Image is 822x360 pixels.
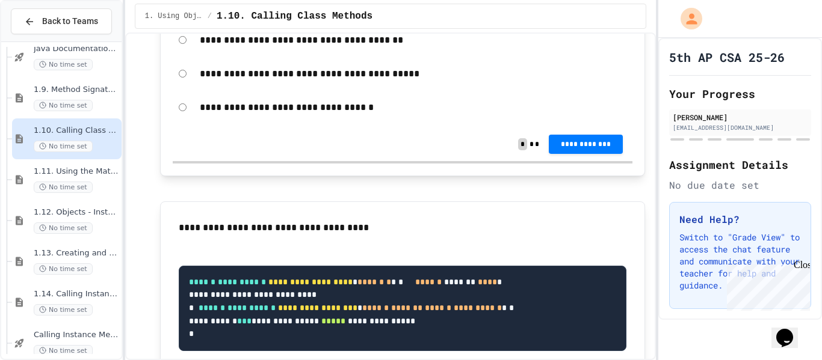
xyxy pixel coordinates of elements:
span: Calling Instance Methods - Topic 1.14 [34,330,119,340]
span: No time set [34,59,93,70]
span: 1.14. Calling Instance Methods [34,289,119,299]
span: 1.13. Creating and Initializing Objects: Constructors [34,248,119,258]
div: [EMAIL_ADDRESS][DOMAIN_NAME] [673,123,808,132]
h2: Assignment Details [669,156,811,173]
span: 1. Using Objects and Methods [145,11,203,21]
span: No time set [34,182,93,193]
span: 1.12. Objects - Instances of Classes [34,207,119,218]
span: / [208,11,212,21]
div: Chat with us now!Close [5,5,83,76]
div: [PERSON_NAME] [673,112,808,123]
span: 1.10. Calling Class Methods [217,9,372,23]
iframe: chat widget [771,312,810,348]
span: 1.10. Calling Class Methods [34,126,119,136]
span: 1.11. Using the Math Class [34,166,119,177]
span: Back to Teams [42,15,98,28]
h2: Your Progress [669,85,811,102]
button: Back to Teams [11,8,112,34]
span: No time set [34,263,93,275]
p: Switch to "Grade View" to access the chat feature and communicate with your teacher for help and ... [679,231,801,291]
span: No time set [34,141,93,152]
h1: 5th AP CSA 25-26 [669,49,785,66]
span: No time set [34,345,93,356]
div: No due date set [669,178,811,192]
iframe: chat widget [722,260,810,311]
span: No time set [34,304,93,316]
span: No time set [34,222,93,234]
span: 1.9. Method Signatures [34,85,119,95]
span: No time set [34,100,93,111]
h3: Need Help? [679,212,801,227]
span: Java Documentation with Comments - Topic 1.8 [34,44,119,54]
div: My Account [668,5,705,32]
